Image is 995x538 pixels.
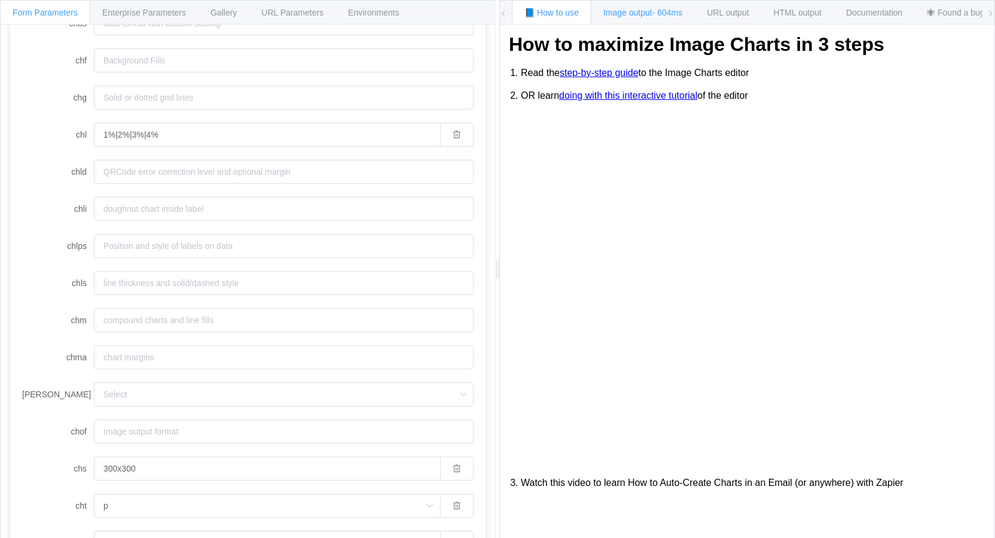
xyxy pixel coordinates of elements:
label: chld [22,160,94,184]
span: URL Parameters [261,8,323,17]
input: Select [94,382,474,406]
span: Documentation [846,8,902,17]
span: - 604ms [652,8,683,17]
span: URL output [707,8,749,17]
span: HTML output [774,8,822,17]
input: doughnut chart inside label [94,197,474,221]
label: [PERSON_NAME] [22,382,94,406]
label: chm [22,308,94,332]
label: chf [22,48,94,72]
input: Solid or dotted grid lines [94,86,474,110]
input: QRCode error correction level and optional margin [94,160,474,184]
input: Position and style of labels on data [94,234,474,258]
label: cht [22,494,94,518]
a: step-by-step guide [560,68,639,78]
label: chof [22,420,94,443]
input: Select [94,494,440,518]
label: chls [22,271,94,295]
span: Form Parameters [13,8,78,17]
label: chma [22,345,94,369]
li: Read the to the Image Charts editor [521,62,985,84]
span: Enterprise Parameters [102,8,186,17]
input: Chart size (<width>x<height>) [94,457,440,481]
span: 📘 How to use [524,8,579,17]
input: chart margins [94,345,474,369]
h1: How to maximize Image Charts in 3 steps [509,34,985,56]
span: Gallery [210,8,237,17]
input: line thickness and solid/dashed style [94,271,474,295]
input: bar, pie slice, doughnut slice and polar slice chart labels [94,123,440,147]
label: chlps [22,234,94,258]
input: Image output format [94,420,474,443]
label: chs [22,457,94,481]
label: chli [22,197,94,221]
span: Image output [603,8,682,17]
label: chl [22,123,94,147]
li: Watch this video to learn How to Auto-Create Charts in an Email (or anywhere) with Zapier [521,472,985,494]
li: OR learn of the editor [521,84,985,107]
a: doing with this interactive tutorial [559,90,697,101]
input: compound charts and line fills [94,308,474,332]
span: Environments [348,8,399,17]
input: Background Fills [94,48,474,72]
label: chg [22,86,94,110]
